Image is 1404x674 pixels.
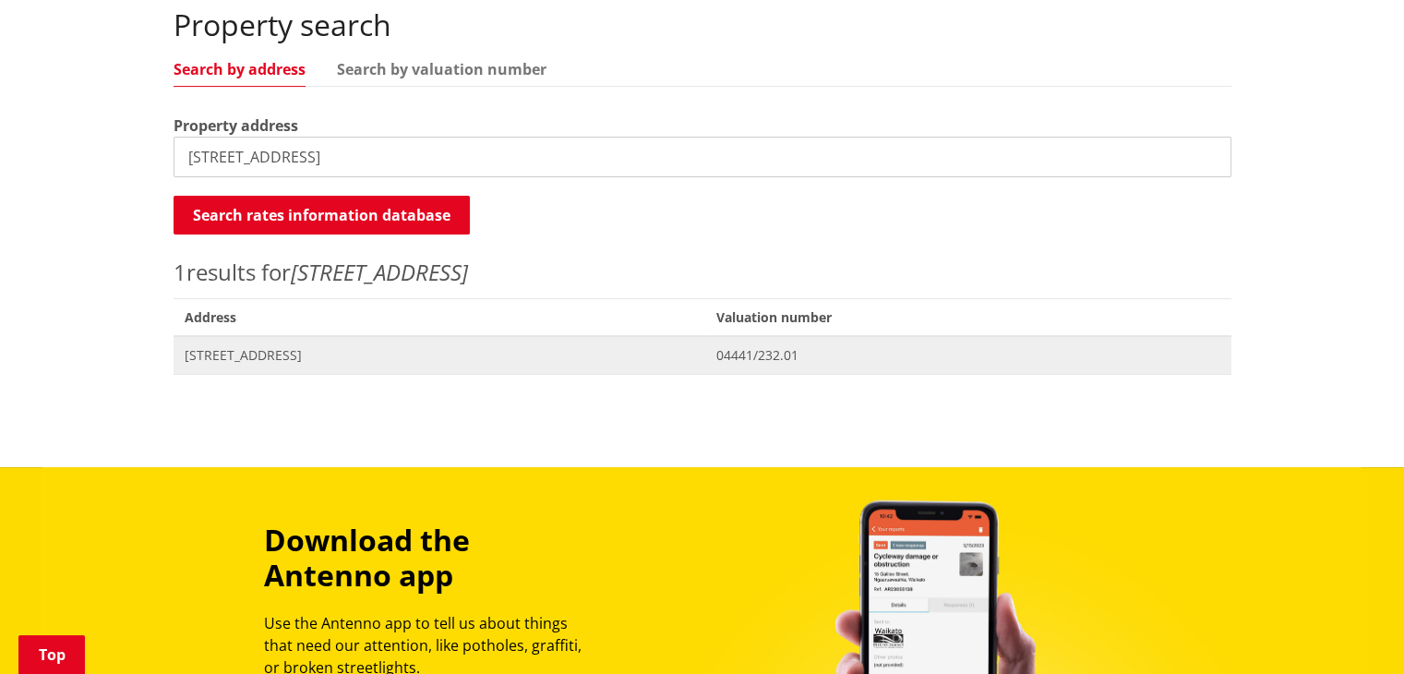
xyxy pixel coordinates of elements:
[174,62,306,77] a: Search by address
[716,346,1219,365] span: 04441/232.01
[174,256,1231,289] p: results for
[18,635,85,674] a: Top
[291,257,468,287] em: [STREET_ADDRESS]
[1319,596,1386,663] iframe: Messenger Launcher
[174,257,186,287] span: 1
[185,346,695,365] span: [STREET_ADDRESS]
[705,298,1230,336] span: Valuation number
[264,523,598,594] h3: Download the Antenno app
[174,137,1231,177] input: e.g. Duke Street NGARUAWAHIA
[174,114,298,137] label: Property address
[174,7,1231,42] h2: Property search
[337,62,546,77] a: Search by valuation number
[174,298,706,336] span: Address
[174,336,1231,374] a: [STREET_ADDRESS] 04441/232.01
[174,196,470,235] button: Search rates information database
